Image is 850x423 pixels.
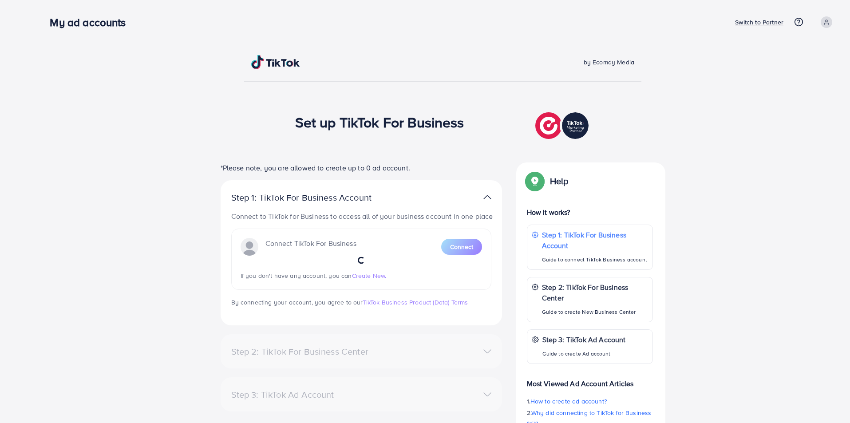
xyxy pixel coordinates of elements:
[542,334,626,345] p: Step 3: TikTok Ad Account
[735,17,783,28] p: Switch to Partner
[550,176,569,186] p: Help
[542,254,648,265] p: Guide to connect TikTok Business account
[231,192,400,203] p: Step 1: TikTok For Business Account
[251,55,300,69] img: TikTok
[527,371,653,389] p: Most Viewed Ad Account Articles
[530,397,607,406] span: How to create ad account?
[295,114,464,130] h1: Set up TikTok For Business
[483,191,491,204] img: TikTok partner
[527,207,653,217] p: How it works?
[542,348,626,359] p: Guide to create Ad account
[542,229,648,251] p: Step 1: TikTok For Business Account
[542,282,648,303] p: Step 2: TikTok For Business Center
[527,173,543,189] img: Popup guide
[50,16,133,29] h3: My ad accounts
[221,162,502,173] p: *Please note, you are allowed to create up to 0 ad account.
[542,307,648,317] p: Guide to create New Business Center
[527,396,653,407] p: 1.
[535,110,591,141] img: TikTok partner
[584,58,634,67] span: by Ecomdy Media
